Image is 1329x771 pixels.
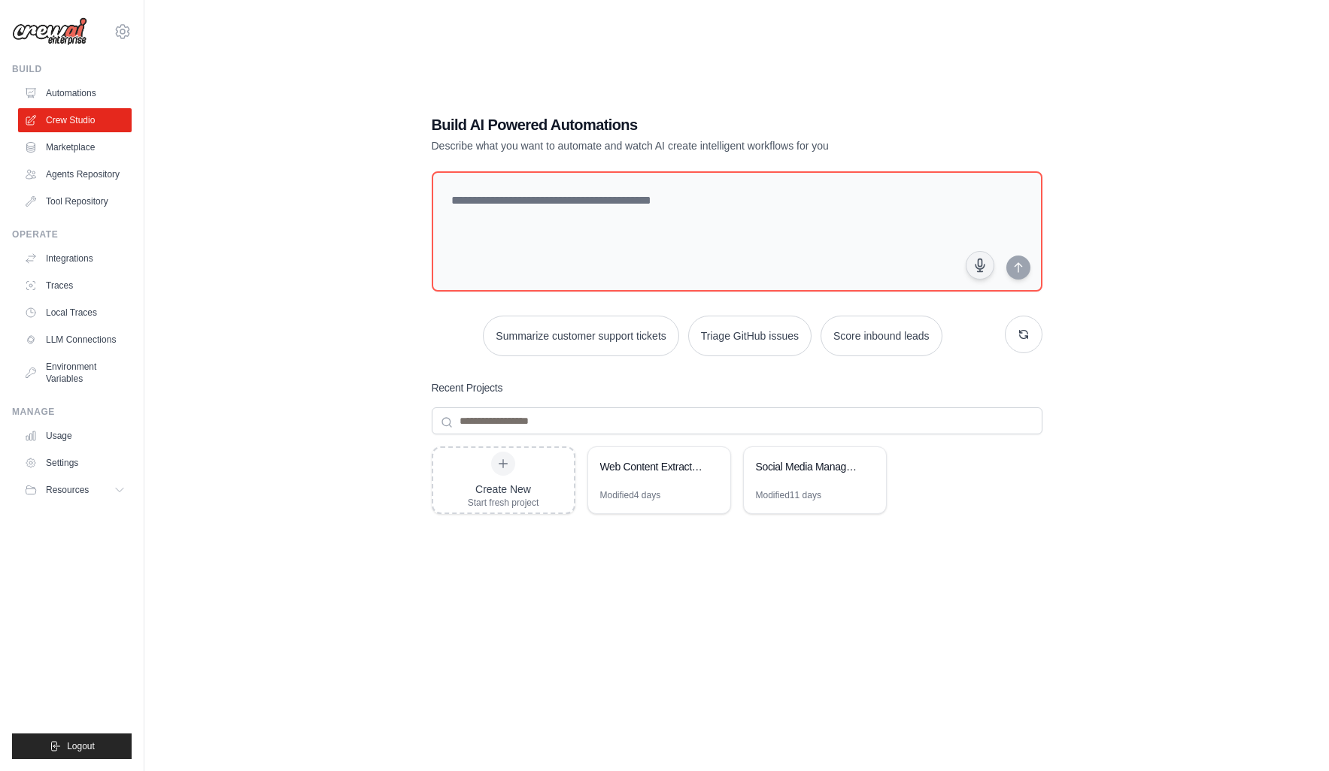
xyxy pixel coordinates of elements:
[67,740,95,752] span: Logout
[18,189,132,213] a: Tool Repository
[12,17,87,46] img: Logo
[18,328,132,352] a: LLM Connections
[18,135,132,159] a: Marketplace
[468,497,539,509] div: Start fresh project
[432,380,503,395] h3: Recent Projects
[966,251,994,280] button: Click to speak your automation idea
[600,489,661,501] div: Modified 4 days
[18,246,132,271] a: Integrations
[1005,316,1042,353] button: Get new suggestions
[46,484,89,496] span: Resources
[821,316,942,356] button: Score inbound leads
[18,81,132,105] a: Automations
[12,63,132,75] div: Build
[468,482,539,497] div: Create New
[756,459,859,474] div: Social Media Management Automation
[18,451,132,475] a: Settings
[18,274,132,298] a: Traces
[18,424,132,448] a: Usage
[688,316,812,356] button: Triage GitHub issues
[432,138,937,153] p: Describe what you want to automate and watch AI create intelligent workflows for you
[18,162,132,186] a: Agents Repository
[12,733,132,759] button: Logout
[18,301,132,325] a: Local Traces
[18,355,132,391] a: Environment Variables
[483,316,678,356] button: Summarize customer support tickets
[12,228,132,240] div: Operate
[18,108,132,132] a: Crew Studio
[432,114,937,135] h1: Build AI Powered Automations
[756,489,821,501] div: Modified 11 days
[600,459,703,474] div: Web Content Extraction & Summarization
[18,478,132,502] button: Resources
[12,406,132,418] div: Manage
